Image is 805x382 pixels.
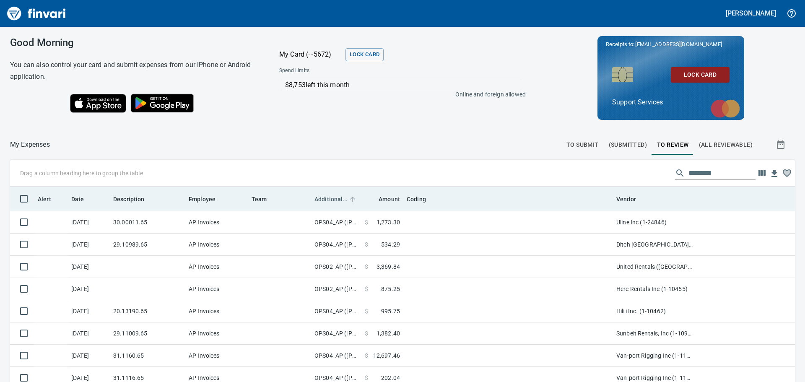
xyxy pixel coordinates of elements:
[311,300,361,322] td: OPS04_AP ([PERSON_NAME], [PERSON_NAME], [PERSON_NAME], [PERSON_NAME], [PERSON_NAME])
[365,307,368,315] span: $
[365,240,368,249] span: $
[285,80,522,90] p: $8,753 left this month
[279,49,342,60] p: My Card (···5672)
[68,300,110,322] td: [DATE]
[613,211,697,234] td: Uline Inc (1-24846)
[110,211,185,234] td: 30.00011.65
[377,218,400,226] span: 1,273.30
[68,345,110,367] td: [DATE]
[768,135,795,155] button: Show transactions within a particular date range
[634,40,722,48] span: [EMAIL_ADDRESS][DOMAIN_NAME]
[381,307,400,315] span: 995.75
[311,256,361,278] td: OPS02_AP ([PERSON_NAME], [PERSON_NAME], [PERSON_NAME], [PERSON_NAME])
[616,194,636,204] span: Vendor
[311,278,361,300] td: OPS02_AP ([PERSON_NAME], [PERSON_NAME], [PERSON_NAME], [PERSON_NAME])
[381,240,400,249] span: 534.29
[616,194,647,204] span: Vendor
[113,194,145,204] span: Description
[781,167,793,179] button: Column choices favorited. Click to reset to default
[365,329,368,338] span: $
[314,194,347,204] span: Additional Reviewer
[613,256,697,278] td: United Rentals ([GEOGRAPHIC_DATA]), Inc. (1-11054)
[407,194,437,204] span: Coding
[381,374,400,382] span: 202.04
[365,285,368,293] span: $
[185,345,248,367] td: AP Invoices
[10,59,258,83] h6: You can also control your card and submit expenses from our iPhone or Android application.
[20,169,143,177] p: Drag a column heading here to group the table
[699,140,753,150] span: (All Reviewable)
[377,262,400,271] span: 3,369.84
[381,285,400,293] span: 875.25
[185,300,248,322] td: AP Invoices
[10,140,50,150] p: My Expenses
[613,300,697,322] td: Hilti Inc. (1-10462)
[377,329,400,338] span: 1,382.40
[68,256,110,278] td: [DATE]
[706,95,744,122] img: mastercard.svg
[373,351,400,360] span: 12,697.46
[68,322,110,345] td: [DATE]
[365,218,368,226] span: $
[606,40,736,49] p: Receipts to:
[110,300,185,322] td: 20.13190.65
[71,194,84,204] span: Date
[68,234,110,256] td: [DATE]
[311,211,361,234] td: OPS04_AP ([PERSON_NAME], [PERSON_NAME], [PERSON_NAME], [PERSON_NAME], [PERSON_NAME])
[407,194,426,204] span: Coding
[38,194,51,204] span: Alert
[350,50,379,60] span: Lock Card
[252,194,278,204] span: Team
[613,345,697,367] td: Van-port Rigging Inc (1-11072)
[126,89,198,117] img: Get it on Google Play
[368,194,400,204] span: Amount
[566,140,599,150] span: To Submit
[609,140,647,150] span: (Submitted)
[657,140,689,150] span: To Review
[311,322,361,345] td: OPS04_AP ([PERSON_NAME], [PERSON_NAME], [PERSON_NAME], [PERSON_NAME], [PERSON_NAME])
[365,351,368,360] span: $
[185,234,248,256] td: AP Invoices
[70,94,126,113] img: Download on the App Store
[189,194,226,204] span: Employee
[365,374,368,382] span: $
[613,322,697,345] td: Sunbelt Rentals, Inc (1-10986)
[38,194,62,204] span: Alert
[185,211,248,234] td: AP Invoices
[113,194,156,204] span: Description
[311,345,361,367] td: OPS04_AP ([PERSON_NAME], [PERSON_NAME], [PERSON_NAME], [PERSON_NAME], [PERSON_NAME])
[110,345,185,367] td: 31.1160.65
[756,167,768,179] button: Choose columns to display
[189,194,216,204] span: Employee
[68,278,110,300] td: [DATE]
[612,97,730,107] p: Support Services
[110,322,185,345] td: 29.11009.65
[110,234,185,256] td: 29.10989.65
[5,3,68,23] img: Finvari
[671,67,730,83] button: Lock Card
[613,234,697,256] td: Ditch [GEOGRAPHIC_DATA] (1-10309)
[724,7,778,20] button: [PERSON_NAME]
[678,70,723,80] span: Lock Card
[311,234,361,256] td: OPS04_AP ([PERSON_NAME], [PERSON_NAME], [PERSON_NAME], [PERSON_NAME], [PERSON_NAME])
[185,256,248,278] td: AP Invoices
[185,278,248,300] td: AP Invoices
[613,278,697,300] td: Herc Rentals Inc (1-10455)
[10,37,258,49] h3: Good Morning
[726,9,776,18] h5: [PERSON_NAME]
[68,211,110,234] td: [DATE]
[273,90,526,99] p: Online and foreign allowed
[71,194,95,204] span: Date
[314,194,358,204] span: Additional Reviewer
[365,262,368,271] span: $
[10,140,50,150] nav: breadcrumb
[279,67,417,75] span: Spend Limits
[185,322,248,345] td: AP Invoices
[379,194,400,204] span: Amount
[345,48,384,61] button: Lock Card
[252,194,267,204] span: Team
[768,167,781,180] button: Download Table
